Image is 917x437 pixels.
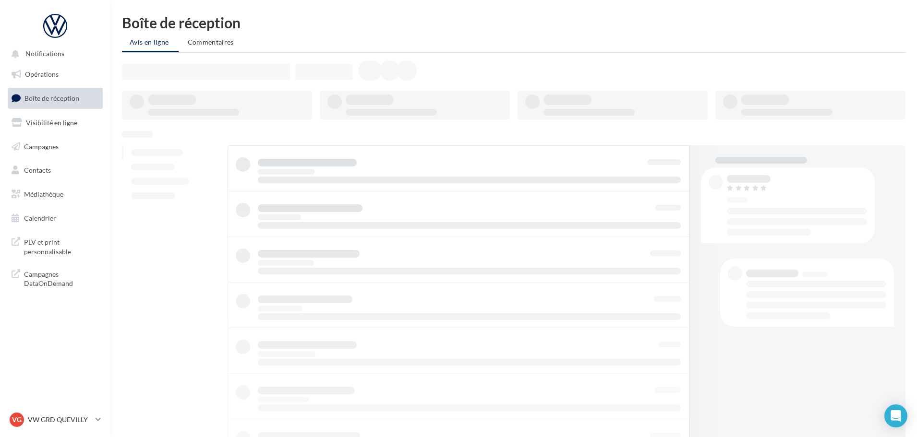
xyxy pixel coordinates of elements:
span: Notifications [25,50,64,58]
span: Campagnes [24,142,59,150]
div: Boîte de réception [122,15,905,30]
a: Campagnes DataOnDemand [6,264,105,292]
span: Campagnes DataOnDemand [24,268,99,288]
a: Médiathèque [6,184,105,204]
p: VW GRD QUEVILLY [28,415,92,425]
a: VG VW GRD QUEVILLY [8,411,103,429]
span: Contacts [24,166,51,174]
a: Visibilité en ligne [6,113,105,133]
a: Campagnes [6,137,105,157]
a: Opérations [6,64,105,84]
span: Visibilité en ligne [26,118,77,127]
span: Calendrier [24,214,56,222]
span: PLV et print personnalisable [24,236,99,256]
span: Médiathèque [24,190,63,198]
a: Boîte de réception [6,88,105,108]
span: Opérations [25,70,59,78]
a: Contacts [6,160,105,180]
span: Commentaires [188,38,234,46]
div: Open Intercom Messenger [884,404,907,427]
span: VG [12,415,22,425]
a: Calendrier [6,208,105,228]
a: PLV et print personnalisable [6,232,105,260]
span: Boîte de réception [24,94,79,102]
